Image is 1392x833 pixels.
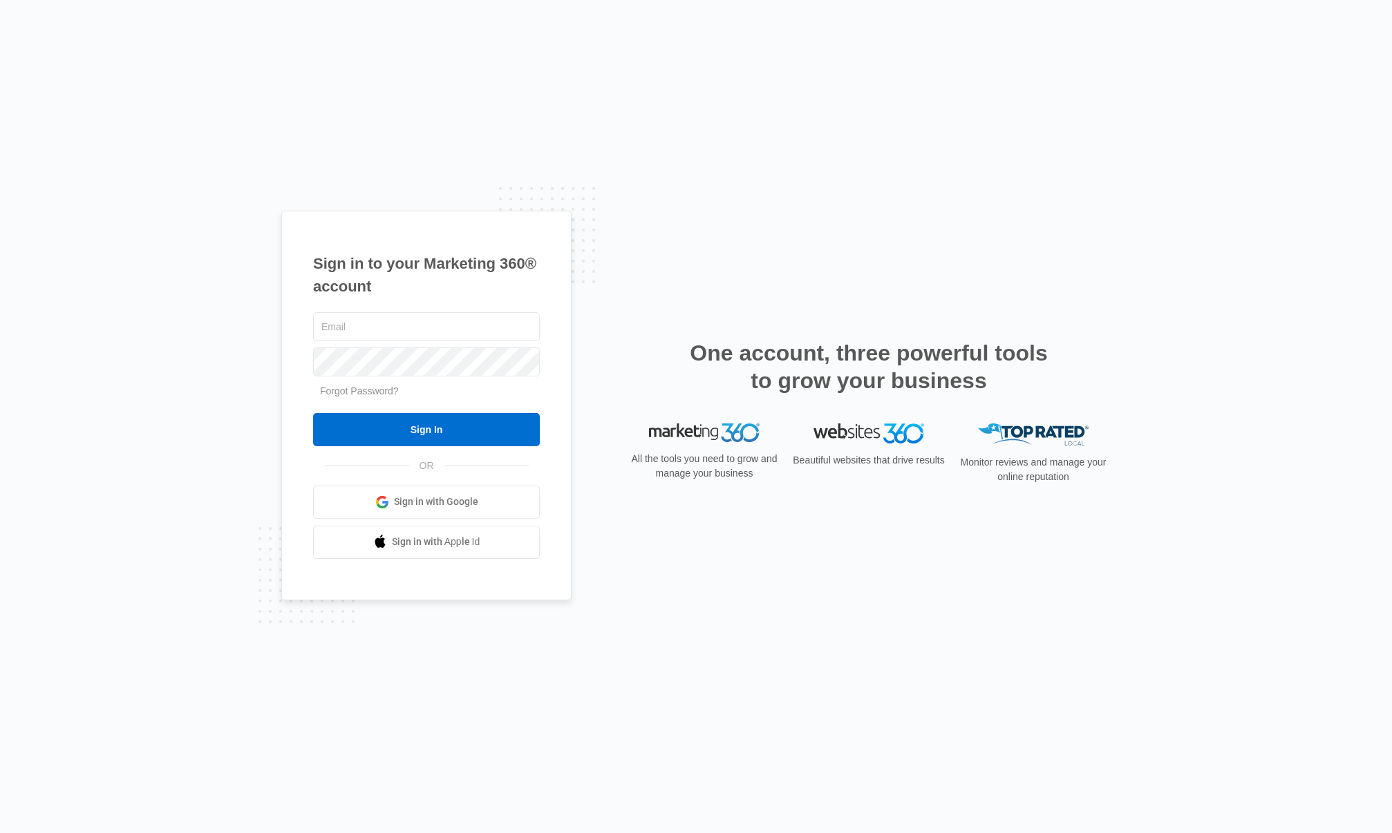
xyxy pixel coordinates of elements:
img: Marketing 360 [649,423,760,443]
img: Websites 360 [813,423,924,443]
h2: One account, three powerful tools to grow your business [686,339,1052,394]
span: Sign in with Google [394,495,478,509]
h1: Sign in to your Marketing 360® account [313,252,540,298]
span: Sign in with Apple Id [392,535,480,549]
span: OR [410,459,444,473]
p: Beautiful websites that drive results [791,453,946,468]
a: Forgot Password? [320,385,399,396]
input: Email [313,312,540,341]
p: Monitor reviews and manage your online reputation [956,455,1111,484]
img: Top Rated Local [978,423,1089,446]
input: Sign In [313,413,540,446]
a: Sign in with Google [313,486,540,519]
p: All the tools you need to grow and manage your business [627,452,782,481]
a: Sign in with Apple Id [313,526,540,559]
